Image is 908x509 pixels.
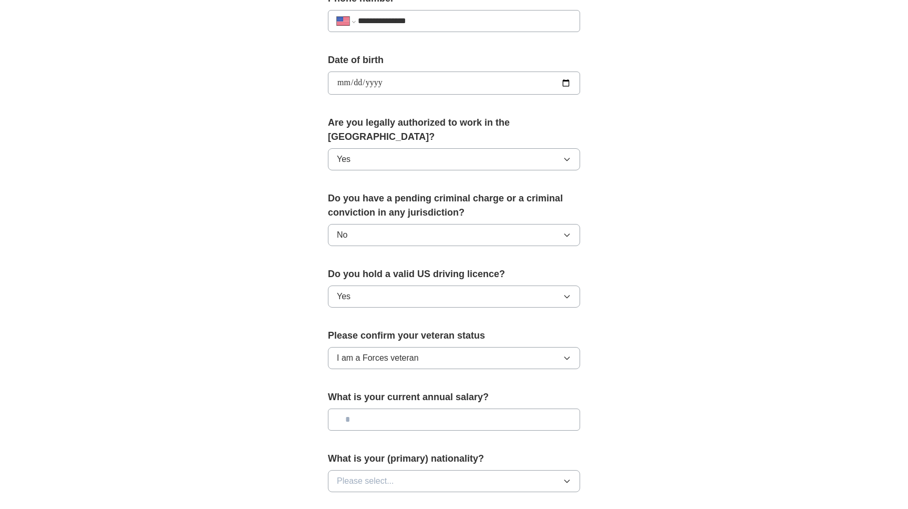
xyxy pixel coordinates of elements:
label: Do you have a pending criminal charge or a criminal conviction in any jurisdiction? [328,191,580,220]
label: What is your current annual salary? [328,390,580,404]
label: Do you hold a valid US driving licence? [328,267,580,281]
button: No [328,224,580,246]
span: I am a Forces veteran [337,352,419,364]
span: No [337,229,347,241]
button: I am a Forces veteran [328,347,580,369]
button: Yes [328,148,580,170]
button: Please select... [328,470,580,492]
span: Yes [337,290,350,303]
span: Please select... [337,475,394,487]
button: Yes [328,286,580,308]
span: Yes [337,153,350,166]
label: Please confirm your veteran status [328,329,580,343]
label: Are you legally authorized to work in the [GEOGRAPHIC_DATA]? [328,116,580,144]
label: What is your (primary) nationality? [328,452,580,466]
label: Date of birth [328,53,580,67]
